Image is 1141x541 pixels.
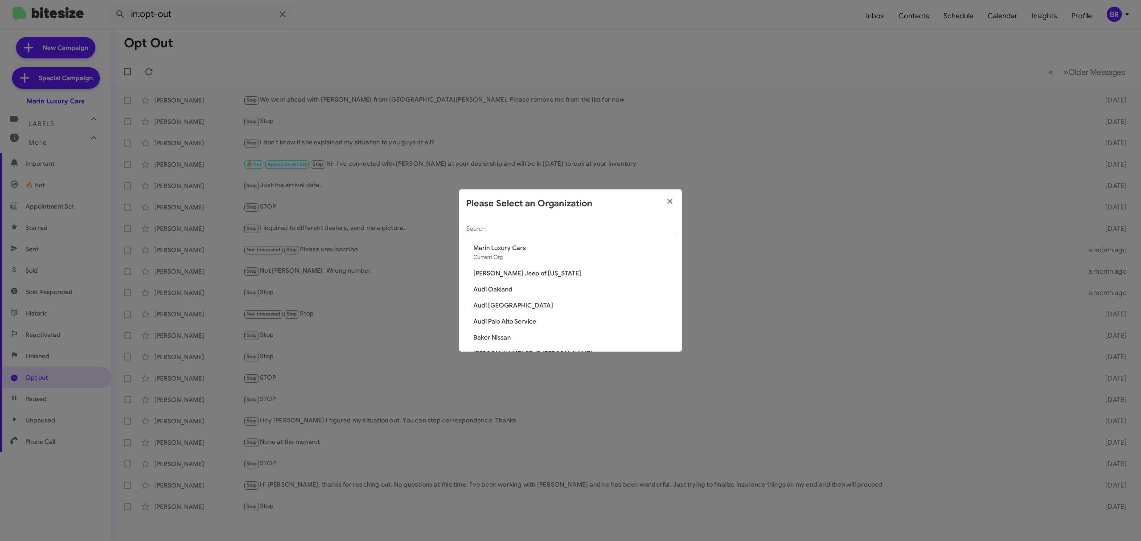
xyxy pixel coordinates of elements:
[466,197,592,211] h2: Please Select an Organization
[473,285,675,294] span: Audi Oakland
[473,317,675,326] span: Audi Palo Alto Service
[473,243,675,252] span: Marin Luxury Cars
[473,349,675,358] span: [PERSON_NAME] CDJR [PERSON_NAME]
[473,254,503,260] span: Current Org
[473,301,675,310] span: Audi [GEOGRAPHIC_DATA]
[473,269,675,278] span: [PERSON_NAME] Jeep of [US_STATE]
[473,333,675,342] span: Baker Nissan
